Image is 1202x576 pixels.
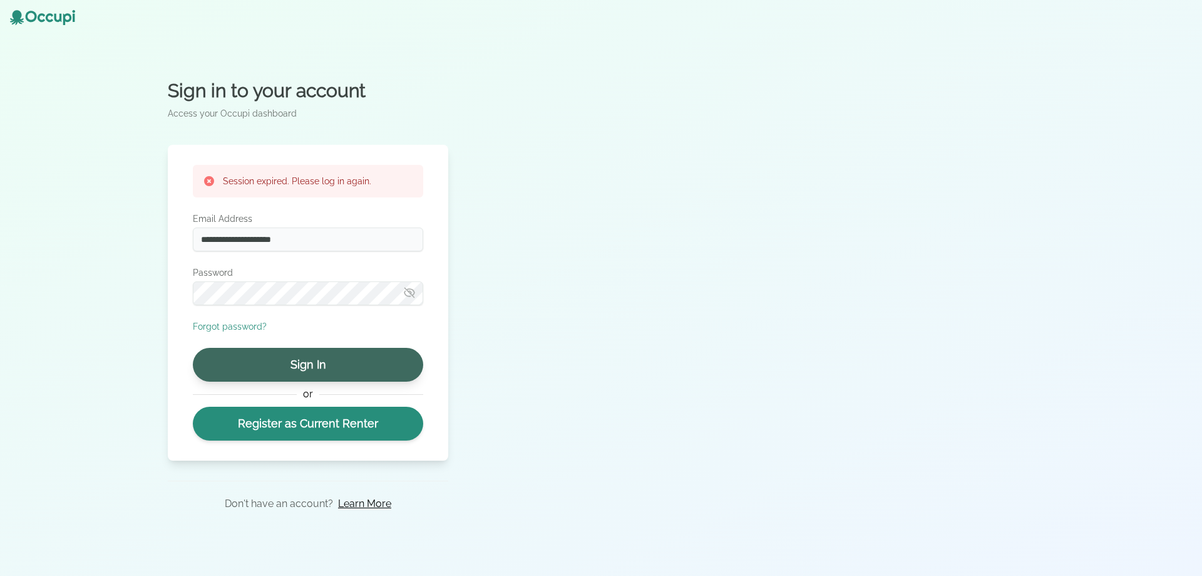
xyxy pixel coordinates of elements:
[225,496,333,511] p: Don't have an account?
[193,212,423,225] label: Email Address
[193,266,423,279] label: Password
[193,407,423,441] a: Register as Current Renter
[338,496,391,511] a: Learn More
[168,107,448,120] p: Access your Occupi dashboard
[193,320,267,333] button: Forgot password?
[223,175,371,187] h3: Session expired. Please log in again.
[297,387,319,402] span: or
[193,348,423,382] button: Sign In
[168,80,448,102] h2: Sign in to your account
